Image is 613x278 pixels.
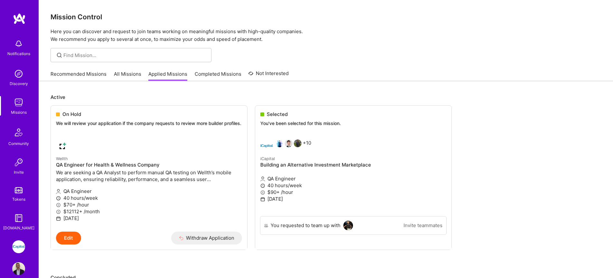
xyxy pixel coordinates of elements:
a: Wellth company logoWellthQA Engineer for Health & Wellness CompanyWe are seeking a QA Analyst to ... [51,134,247,232]
a: iCapital: Building an Alternative Investment Marketplace [11,240,27,253]
p: [DATE] [56,215,242,222]
div: Tokens [12,196,25,203]
i: icon Applicant [56,189,61,194]
a: Recommended Missions [51,71,107,81]
i: icon Clock [56,196,61,201]
img: discovery [12,67,25,80]
h4: QA Engineer for Health & Wellness Company [56,162,242,168]
img: bell [12,37,25,50]
i: icon MoneyGray [56,203,61,207]
p: Active [51,94,601,101]
input: Find Mission... [63,52,207,59]
a: All Missions [114,71,141,81]
img: tokens [15,187,23,193]
i: icon Calendar [56,216,61,221]
div: Invite [14,169,24,176]
small: Wellth [56,156,68,161]
i: icon SearchGrey [56,52,63,59]
p: $12112+ /month [56,208,242,215]
img: iCapital: Building an Alternative Investment Marketplace [12,240,25,253]
button: Withdraw Application [171,232,242,244]
span: On Hold [62,111,81,118]
img: User Avatar [12,262,25,275]
img: teamwork [12,96,25,109]
a: Not Interested [248,70,289,81]
p: QA Engineer [56,188,242,195]
div: Discovery [10,80,28,87]
button: Edit [56,232,81,244]
p: 40 hours/week [56,195,242,201]
div: [DOMAIN_NAME] [3,225,34,231]
div: Notifications [7,50,30,57]
a: Applied Missions [148,71,187,81]
p: We will review your application if the company requests to review more builder profiles. [56,120,242,127]
i: icon MoneyGray [56,209,61,214]
a: User Avatar [11,262,27,275]
div: Missions [11,109,27,116]
img: logo [13,13,26,24]
img: guide book [12,212,25,225]
img: Community [11,125,26,140]
img: Wellth company logo [56,139,69,152]
a: Completed Missions [195,71,241,81]
p: We are seeking a QA Analyst to perform manual QA testing on Wellth’s mobile application, ensuring... [56,169,242,183]
img: Invite [12,156,25,169]
p: Here you can discover and request to join teams working on meaningful missions with high-quality ... [51,28,601,43]
p: $70+ /hour [56,201,242,208]
div: Community [8,140,29,147]
h3: Mission Control [51,13,601,21]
